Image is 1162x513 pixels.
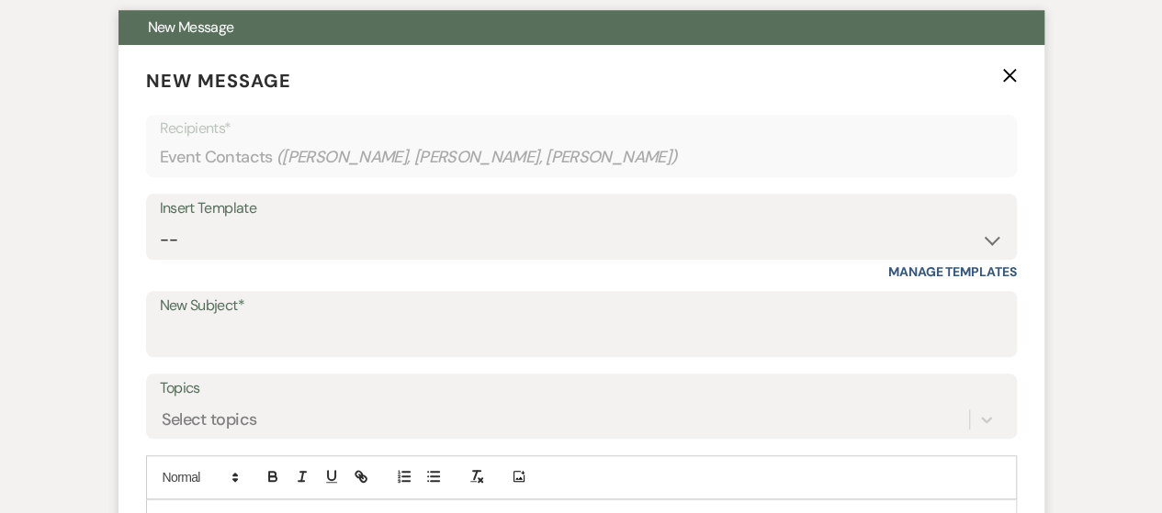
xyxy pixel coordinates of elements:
[276,145,678,170] span: ( [PERSON_NAME], [PERSON_NAME], [PERSON_NAME] )
[160,293,1003,319] label: New Subject*
[160,195,1003,222] div: Insert Template
[888,263,1017,280] a: Manage Templates
[148,17,234,37] span: New Message
[160,375,1003,402] label: Topics
[160,139,1003,175] div: Event Contacts
[160,117,1003,140] p: Recipients*
[146,69,291,93] span: New Message
[162,407,257,431] div: Select topics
